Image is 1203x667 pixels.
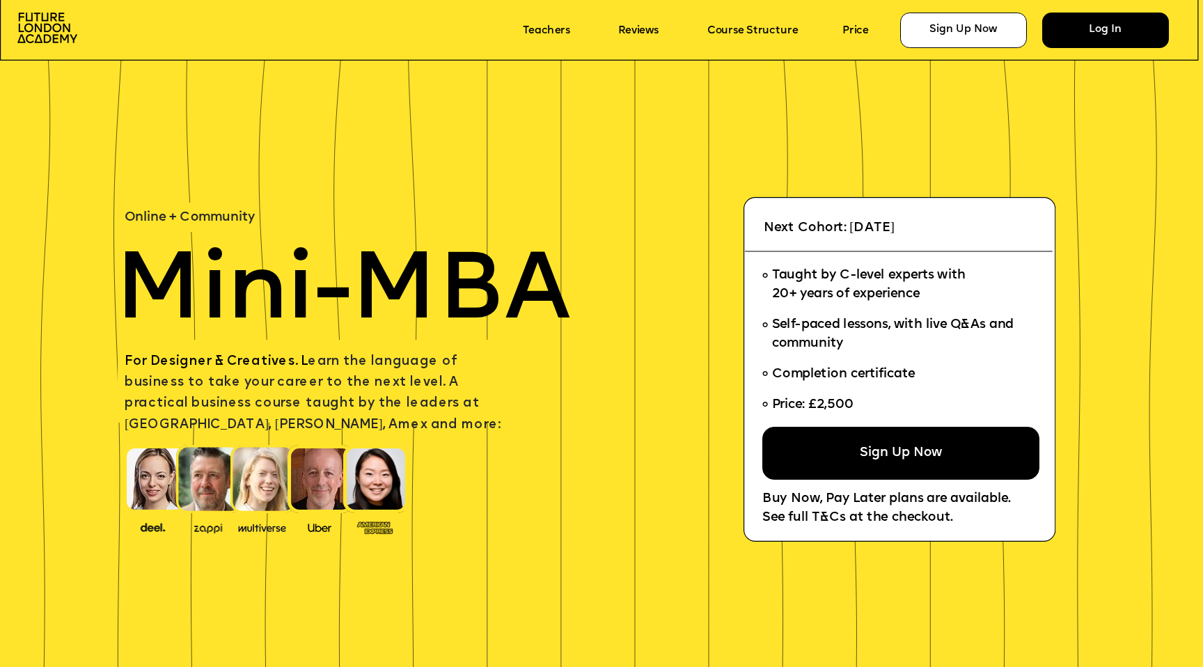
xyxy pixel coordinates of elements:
[125,355,308,368] span: For Designer & Creatives. L
[772,399,854,412] span: Price: £2,500
[234,519,290,534] img: image-b7d05013-d886-4065-8d38-3eca2af40620.png
[129,519,177,534] img: image-388f4489-9820-4c53-9b08-f7df0b8d4ae2.png
[523,24,570,36] a: Teachers
[762,512,952,525] span: See full T&Cs at the checkout.
[764,221,895,235] span: Next Cohort: [DATE]
[842,24,868,36] a: Price
[296,520,343,533] img: image-99cff0b2-a396-4aab-8550-cf4071da2cb9.png
[125,355,500,432] span: earn the language of business to take your career to the next level. A practical business course ...
[772,269,966,301] span: Taught by C-level experts with 20+ years of experience
[707,24,798,36] a: Course Structure
[184,520,232,533] img: image-b2f1584c-cbf7-4a77-bbe0-f56ae6ee31f2.png
[772,368,915,382] span: Completion certificate
[115,247,571,341] span: Mini-MBA
[762,493,1010,506] span: Buy Now, Pay Later plans are available.
[352,518,399,535] img: image-93eab660-639c-4de6-957c-4ae039a0235a.png
[618,24,658,36] a: Reviews
[125,211,255,224] span: Online + Community
[17,13,77,43] img: image-aac980e9-41de-4c2d-a048-f29dd30a0068.png
[772,319,1018,351] span: Self-paced lessons, with live Q&As and community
